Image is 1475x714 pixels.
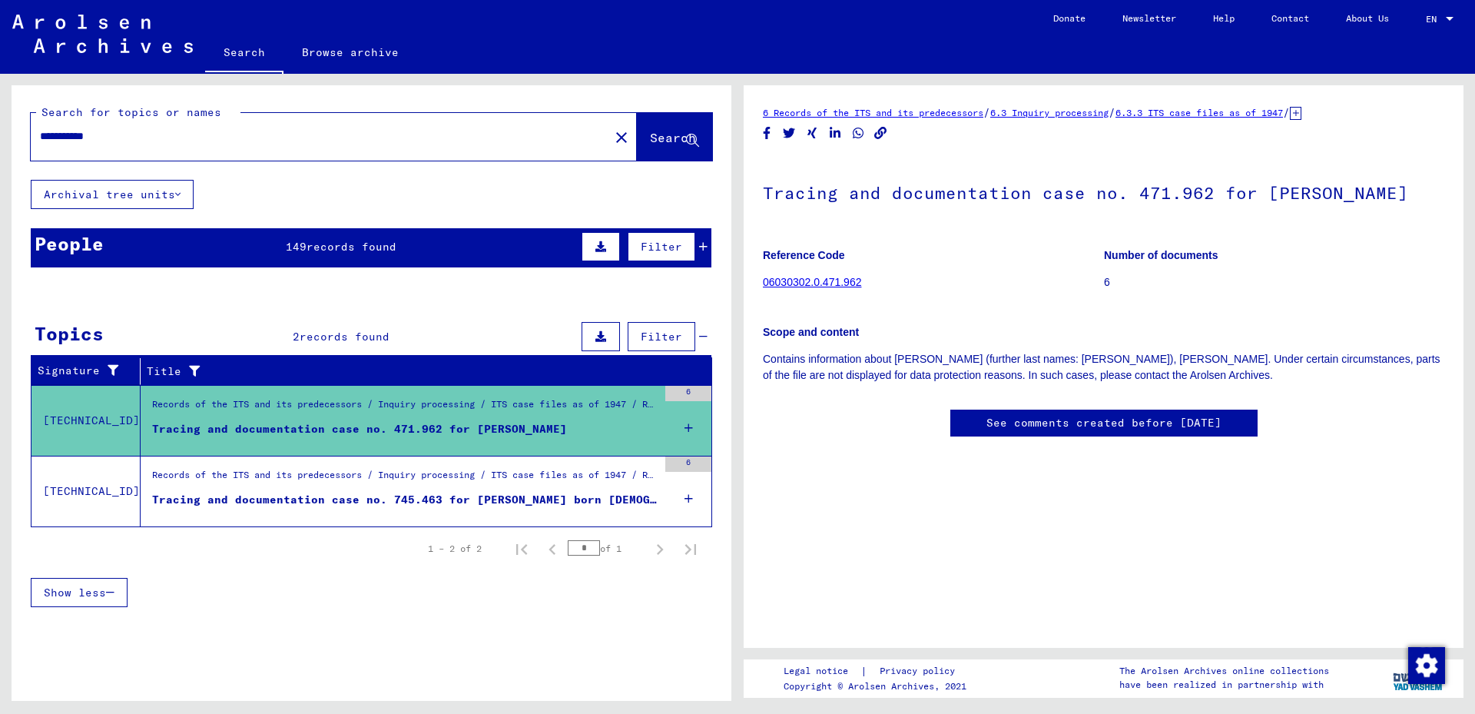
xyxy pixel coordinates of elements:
[641,330,682,344] span: Filter
[637,113,712,161] button: Search
[986,415,1221,431] a: See comments created before [DATE]
[784,663,973,679] div: |
[1119,664,1329,678] p: The Arolsen Archives online collections
[152,421,567,437] div: Tracing and documentation case no. 471.962 for [PERSON_NAME]
[763,249,845,261] b: Reference Code
[35,230,104,257] div: People
[628,232,695,261] button: Filter
[38,359,144,384] div: Signature
[606,121,637,152] button: Clear
[12,15,193,53] img: Arolsen_neg.svg
[307,240,396,254] span: records found
[983,105,990,119] span: /
[283,34,417,71] a: Browse archive
[867,663,973,679] a: Privacy policy
[147,359,697,384] div: Title
[1283,105,1290,119] span: /
[1119,678,1329,692] p: have been realized in partnership with
[675,533,706,564] button: Last page
[784,663,860,679] a: Legal notice
[152,492,658,508] div: Tracing and documentation case no. 745.463 for [PERSON_NAME] born [DEMOGRAPHIC_DATA]
[44,586,106,599] span: Show less
[759,124,775,143] button: Share on Facebook
[645,533,675,564] button: Next page
[286,240,307,254] span: 149
[873,124,889,143] button: Copy link
[763,351,1444,384] p: Contains information about [PERSON_NAME] (further last names: [PERSON_NAME]), [PERSON_NAME]. Unde...
[781,124,797,143] button: Share on Twitter
[205,34,283,74] a: Search
[1115,107,1283,118] a: 6.3.3 ITS case files as of 1947
[850,124,867,143] button: Share on WhatsApp
[641,240,682,254] span: Filter
[506,533,537,564] button: First page
[1104,274,1444,291] p: 6
[41,105,221,119] mat-label: Search for topics or names
[990,107,1109,118] a: 6.3 Inquiry processing
[1104,249,1218,261] b: Number of documents
[784,679,973,693] p: Copyright © Arolsen Archives, 2021
[1408,647,1445,684] img: Change consent
[650,130,696,145] span: Search
[568,541,645,556] div: of 1
[147,364,681,380] div: Title
[763,326,859,338] b: Scope and content
[612,128,631,147] mat-icon: close
[804,124,820,143] button: Share on Xing
[827,124,844,143] button: Share on LinkedIn
[38,363,128,379] div: Signature
[763,107,983,118] a: 6 Records of the ITS and its predecessors
[1390,659,1447,697] img: yv_logo.png
[152,468,658,490] div: Records of the ITS and its predecessors / Inquiry processing / ITS case files as of 1947 / Reposi...
[1426,14,1443,25] span: EN
[31,578,128,607] button: Show less
[763,276,861,288] a: 06030302.0.471.962
[763,158,1444,225] h1: Tracing and documentation case no. 471.962 for [PERSON_NAME]
[152,397,658,419] div: Records of the ITS and its predecessors / Inquiry processing / ITS case files as of 1947 / Reposi...
[537,533,568,564] button: Previous page
[1109,105,1115,119] span: /
[628,322,695,351] button: Filter
[31,180,194,209] button: Archival tree units
[1407,646,1444,683] div: Change consent
[428,542,482,556] div: 1 – 2 of 2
